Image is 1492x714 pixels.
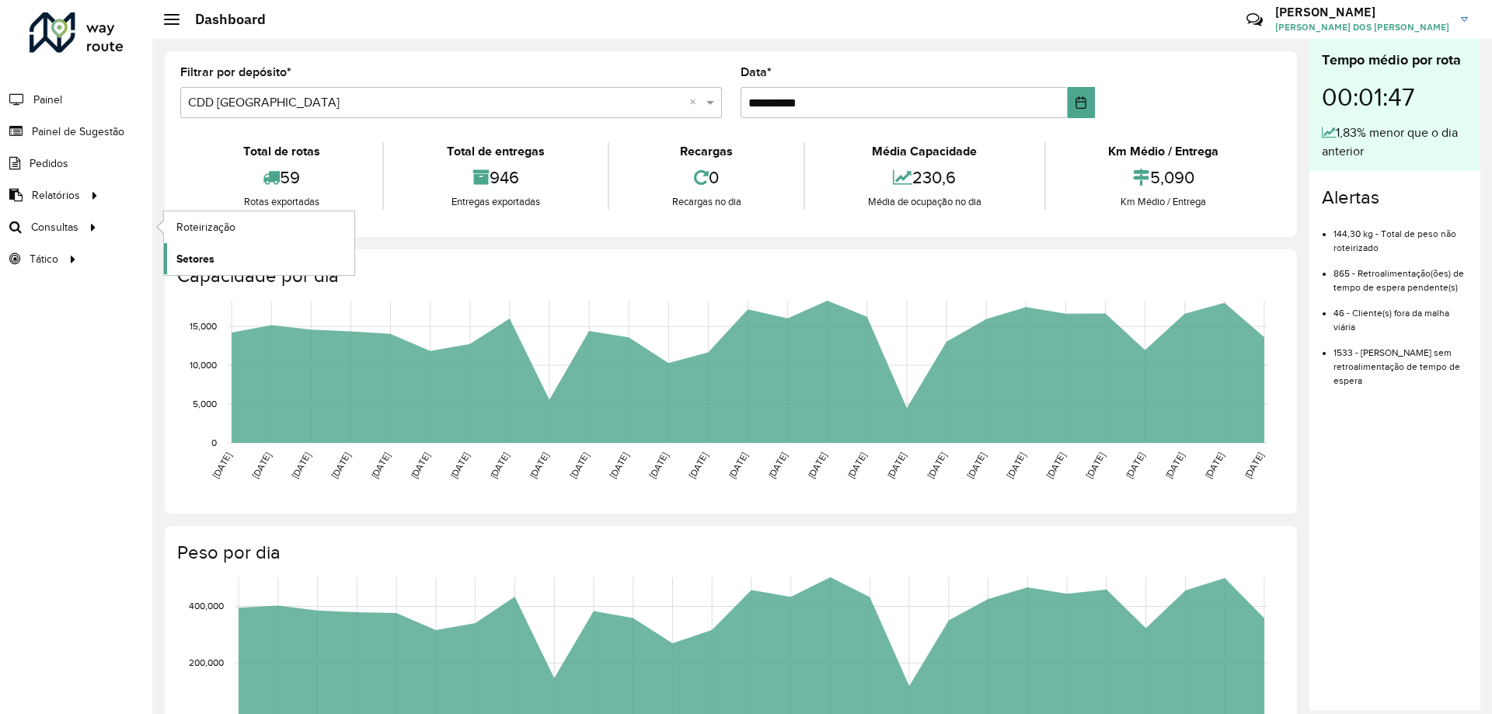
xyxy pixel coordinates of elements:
[1333,255,1468,294] li: 865 - Retroalimentação(ões) de tempo de espera pendente(s)
[176,219,235,235] span: Roteirização
[180,63,291,82] label: Filtrar por depósito
[1243,451,1265,480] text: [DATE]
[1050,142,1278,161] div: Km Médio / Entrega
[32,187,80,204] span: Relatórios
[1203,451,1225,480] text: [DATE]
[727,451,749,480] text: [DATE]
[809,142,1040,161] div: Média Capacidade
[189,601,224,611] text: 400,000
[1044,451,1067,480] text: [DATE]
[409,451,431,480] text: [DATE]
[184,194,378,210] div: Rotas exportadas
[1163,451,1186,480] text: [DATE]
[164,211,354,242] a: Roteirização
[190,360,217,370] text: 10,000
[388,142,603,161] div: Total de entregas
[184,161,378,194] div: 59
[164,243,354,274] a: Setores
[31,219,78,235] span: Consultas
[926,451,948,480] text: [DATE]
[965,451,988,480] text: [DATE]
[177,542,1281,564] h4: Peso por dia
[211,451,233,480] text: [DATE]
[193,399,217,409] text: 5,000
[766,451,789,480] text: [DATE]
[250,451,273,480] text: [DATE]
[613,142,800,161] div: Recargas
[809,161,1040,194] div: 230,6
[613,194,800,210] div: Recargas no dia
[30,251,58,267] span: Tático
[189,657,224,667] text: 200,000
[845,451,868,480] text: [DATE]
[1050,194,1278,210] div: Km Médio / Entrega
[176,251,214,267] span: Setores
[32,124,124,140] span: Painel de Sugestão
[190,321,217,331] text: 15,000
[388,161,603,194] div: 946
[177,265,1281,287] h4: Capacidade por dia
[1275,20,1449,34] span: [PERSON_NAME] DOS [PERSON_NAME]
[1322,71,1468,124] div: 00:01:47
[488,451,511,480] text: [DATE]
[1005,451,1027,480] text: [DATE]
[448,451,471,480] text: [DATE]
[1333,334,1468,388] li: 1533 - [PERSON_NAME] sem retroalimentação de tempo de espera
[369,451,392,480] text: [DATE]
[613,161,800,194] div: 0
[809,194,1040,210] div: Média de ocupação no dia
[1275,5,1449,19] h3: [PERSON_NAME]
[608,451,630,480] text: [DATE]
[689,93,702,112] span: Clear all
[1124,451,1146,480] text: [DATE]
[1333,215,1468,255] li: 144,30 kg - Total de peso não roteirizado
[885,451,908,480] text: [DATE]
[1322,124,1468,161] div: 1,83% menor que o dia anterior
[687,451,709,480] text: [DATE]
[1050,161,1278,194] div: 5,090
[1322,186,1468,209] h4: Alertas
[806,451,828,480] text: [DATE]
[568,451,591,480] text: [DATE]
[329,451,352,480] text: [DATE]
[1238,3,1271,37] a: Contato Rápido
[211,437,217,448] text: 0
[1322,50,1468,71] div: Tempo médio por rota
[184,142,378,161] div: Total de rotas
[180,11,266,28] h2: Dashboard
[388,194,603,210] div: Entregas exportadas
[33,92,62,108] span: Painel
[1084,451,1107,480] text: [DATE]
[30,155,68,172] span: Pedidos
[741,63,772,82] label: Data
[528,451,550,480] text: [DATE]
[1333,294,1468,334] li: 46 - Cliente(s) fora da malha viária
[1068,87,1095,118] button: Choose Date
[647,451,670,480] text: [DATE]
[290,451,312,480] text: [DATE]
